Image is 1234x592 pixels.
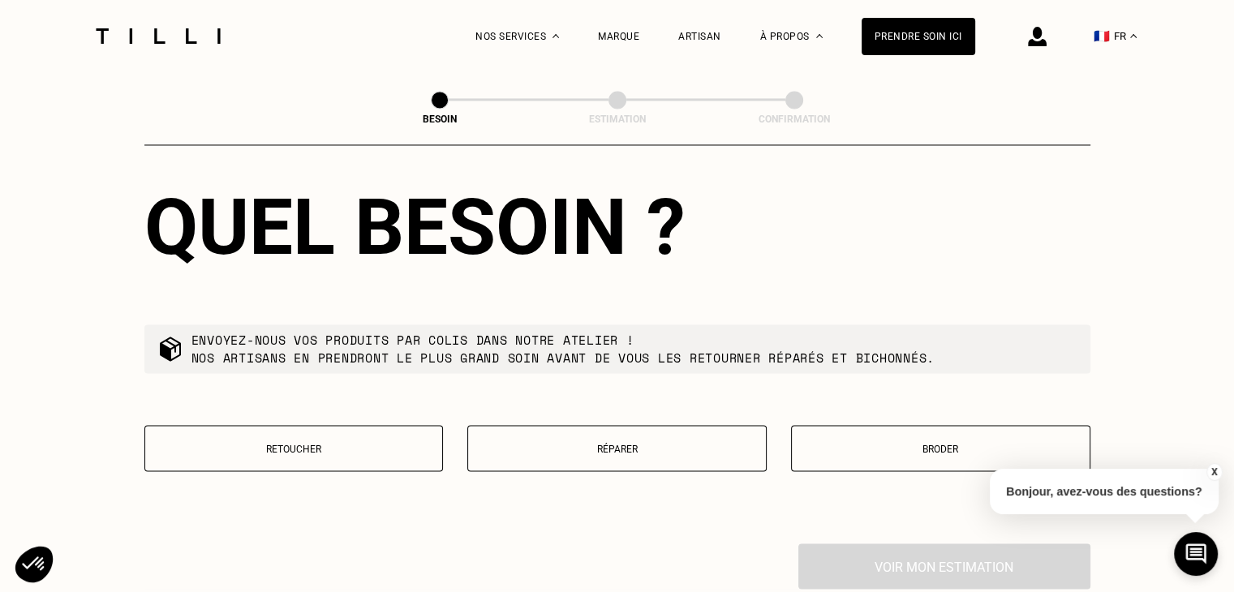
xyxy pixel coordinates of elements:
[816,34,823,38] img: Menu déroulant à propos
[144,182,1090,272] div: Quel besoin ?
[678,31,721,42] a: Artisan
[1206,463,1222,481] button: X
[157,336,183,362] img: commande colis
[1130,34,1137,38] img: menu déroulant
[536,114,699,125] div: Estimation
[1028,27,1047,46] img: icône connexion
[553,34,559,38] img: Menu déroulant
[713,114,875,125] div: Confirmation
[1094,28,1110,44] span: 🇫🇷
[153,443,435,454] p: Retoucher
[800,443,1081,454] p: Broder
[90,28,226,44] img: Logo du service de couturière Tilli
[144,425,444,471] button: Retoucher
[990,469,1219,514] p: Bonjour, avez-vous des questions?
[791,425,1090,471] button: Broder
[862,18,975,55] a: Prendre soin ici
[598,31,639,42] a: Marque
[359,114,521,125] div: Besoin
[467,425,767,471] button: Réparer
[476,443,758,454] p: Réparer
[191,331,935,367] p: Envoyez-nous vos produits par colis dans notre atelier ! Nos artisans en prendront le plus grand ...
